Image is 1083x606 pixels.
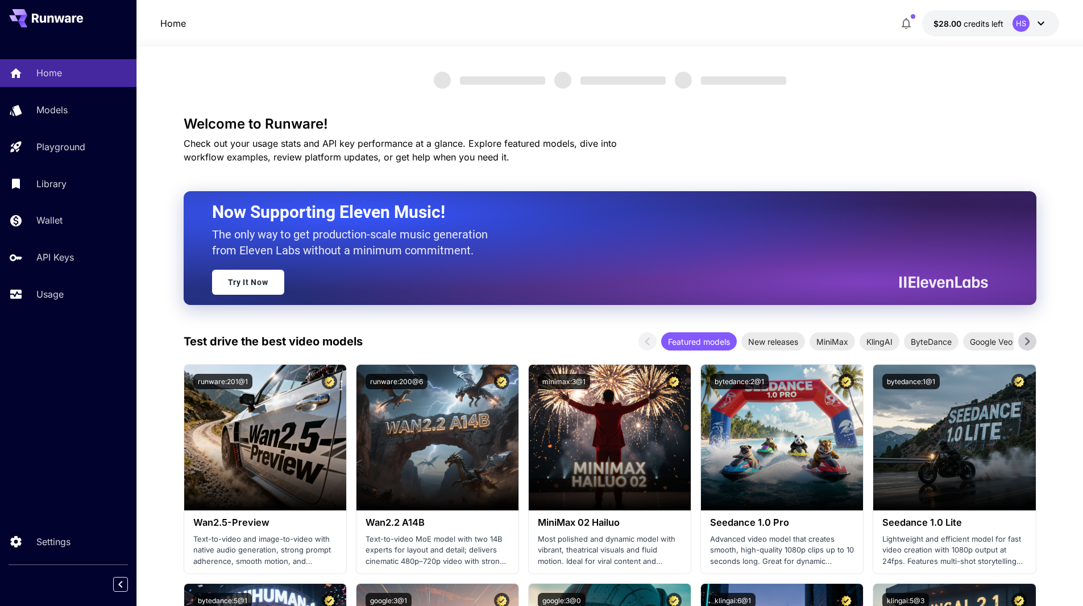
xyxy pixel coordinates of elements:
span: Check out your usage stats and API key performance at a glance. Explore featured models, dive int... [184,138,617,163]
h3: Seedance 1.0 Pro [710,517,854,528]
div: Collapse sidebar [122,574,136,595]
button: bytedance:2@1 [710,374,769,389]
p: Usage [36,287,64,301]
a: Try It Now [212,270,284,295]
img: alt [184,365,346,510]
div: HS [1013,15,1030,32]
p: Playground [36,140,85,154]
p: Home [36,66,62,80]
div: $27.99637 [933,18,1003,30]
a: Home [160,17,186,30]
p: Test drive the best video models [184,333,363,350]
img: alt [356,365,518,510]
div: Featured models [661,332,737,351]
span: $28.00 [933,19,964,28]
span: credits left [964,19,1003,28]
p: Advanced video model that creates smooth, high-quality 1080p clips up to 10 seconds long. Great f... [710,534,854,567]
button: Certified Model – Vetted for best performance and includes a commercial license. [1011,374,1027,389]
button: bytedance:1@1 [882,374,940,389]
h2: Now Supporting Eleven Music! [212,201,980,223]
p: Text-to-video MoE model with two 14B experts for layout and detail; delivers cinematic 480p–720p ... [366,534,509,567]
img: alt [529,365,691,510]
p: The only way to get production-scale music generation from Eleven Labs without a minimum commitment. [212,226,496,258]
span: New releases [741,336,805,348]
nav: breadcrumb [160,17,186,30]
span: MiniMax [810,336,855,348]
button: Certified Model – Vetted for best performance and includes a commercial license. [839,374,854,389]
div: MiniMax [810,332,855,351]
span: Featured models [661,336,737,348]
button: Certified Model – Vetted for best performance and includes a commercial license. [494,374,509,389]
p: Text-to-video and image-to-video with native audio generation, strong prompt adherence, smooth mo... [193,534,337,567]
p: Models [36,103,68,117]
span: ByteDance [904,336,958,348]
h3: Welcome to Runware! [184,116,1036,132]
button: $27.99637HS [922,10,1059,36]
p: Lightweight and efficient model for fast video creation with 1080p output at 24fps. Features mult... [882,534,1026,567]
div: ByteDance [904,332,958,351]
img: alt [701,365,863,510]
p: Settings [36,535,70,549]
p: Wallet [36,213,63,227]
button: Certified Model – Vetted for best performance and includes a commercial license. [322,374,337,389]
span: KlingAI [860,336,899,348]
div: KlingAI [860,332,899,351]
div: Google Veo [963,332,1019,351]
h3: MiniMax 02 Hailuo [538,517,682,528]
button: Certified Model – Vetted for best performance and includes a commercial license. [666,374,682,389]
img: alt [873,365,1035,510]
h3: Seedance 1.0 Lite [882,517,1026,528]
div: New releases [741,332,805,351]
p: Most polished and dynamic model with vibrant, theatrical visuals and fluid motion. Ideal for vira... [538,534,682,567]
p: API Keys [36,250,74,264]
span: Google Veo [963,336,1019,348]
button: runware:201@1 [193,374,252,389]
h3: Wan2.2 A14B [366,517,509,528]
h3: Wan2.5-Preview [193,517,337,528]
button: runware:200@6 [366,374,428,389]
p: Library [36,177,67,191]
button: Collapse sidebar [113,577,128,592]
button: minimax:3@1 [538,374,590,389]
